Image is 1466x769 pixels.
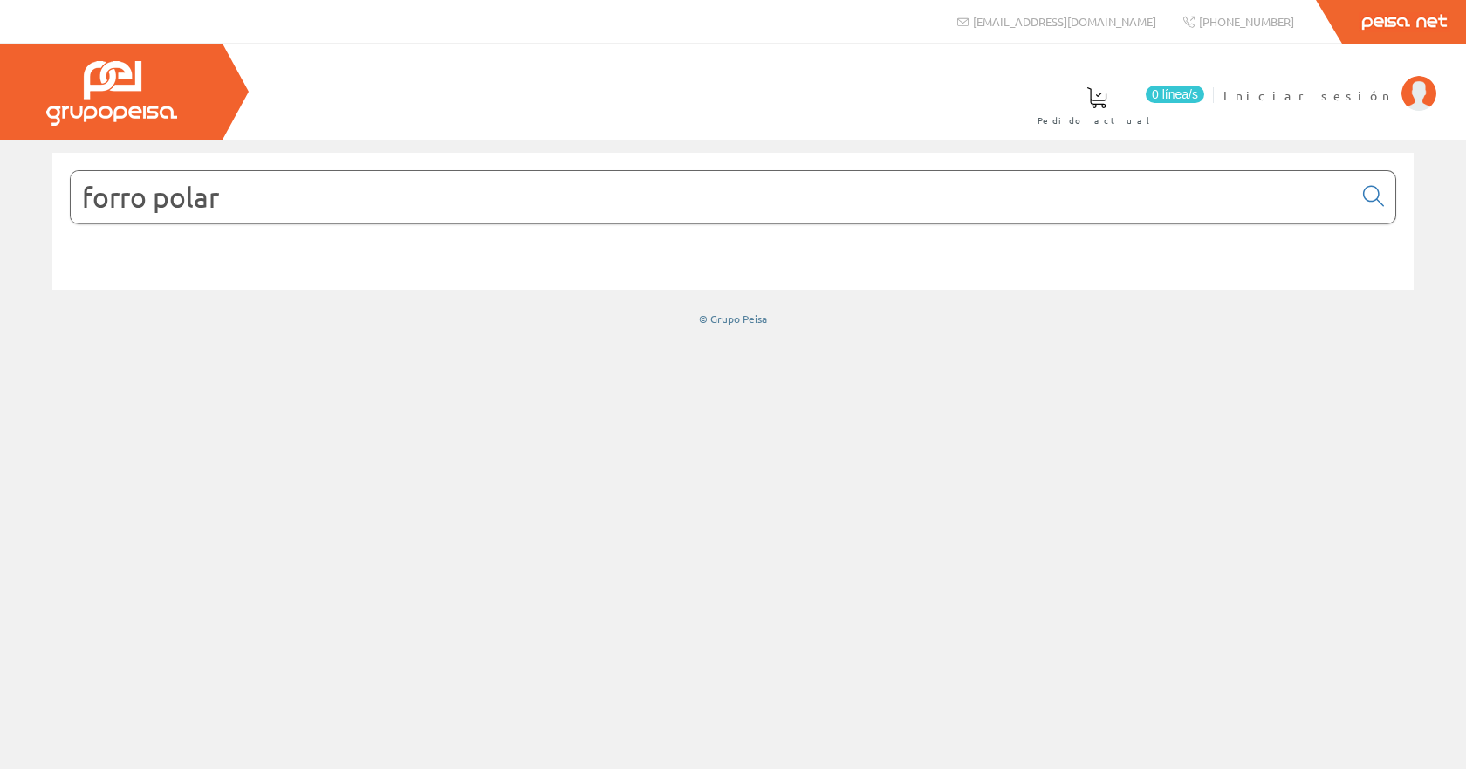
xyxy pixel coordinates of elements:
span: [EMAIL_ADDRESS][DOMAIN_NAME] [973,14,1156,29]
span: [PHONE_NUMBER] [1199,14,1294,29]
span: 0 línea/s [1146,86,1204,103]
div: © Grupo Peisa [52,312,1414,326]
input: Buscar... [71,171,1353,223]
span: Pedido actual [1038,112,1156,129]
a: Iniciar sesión [1223,72,1436,89]
span: Iniciar sesión [1223,86,1393,104]
img: Grupo Peisa [46,61,177,126]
